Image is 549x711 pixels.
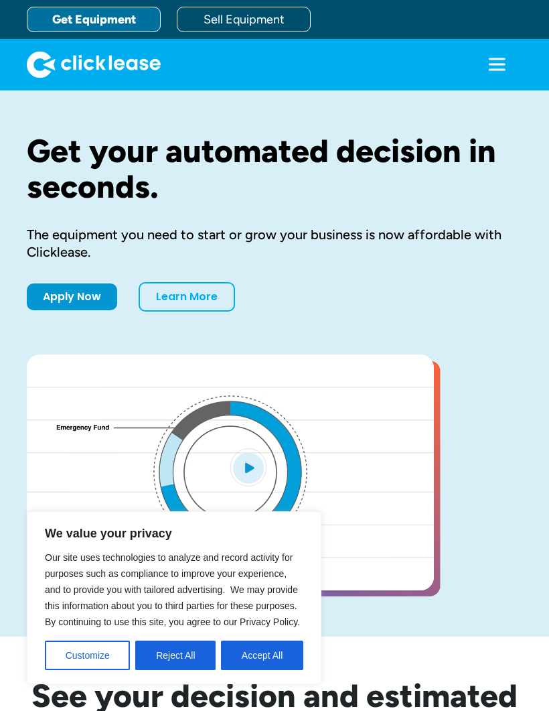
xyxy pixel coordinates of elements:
p: We value your privacy [45,525,303,541]
a: open lightbox [27,354,434,590]
a: Sell Equipment [177,7,311,32]
img: Blue play button logo on a light blue circular background [230,448,266,486]
a: Apply Now [27,283,117,310]
h1: Get your automated decision in seconds. [27,133,522,204]
button: Reject All [135,641,216,670]
div: We value your privacy [27,511,321,684]
button: Accept All [221,641,303,670]
div: The equipment you need to start or grow your business is now affordable with Clicklease. [27,226,522,261]
span: Our site uses technologies to analyze and record activity for purposes such as compliance to impr... [45,552,300,627]
div: menu [471,39,522,90]
button: Customize [45,641,130,670]
a: Learn More [139,282,235,312]
img: Clicklease logo [27,51,161,78]
a: home [27,51,161,78]
a: Get Equipment [27,7,161,32]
